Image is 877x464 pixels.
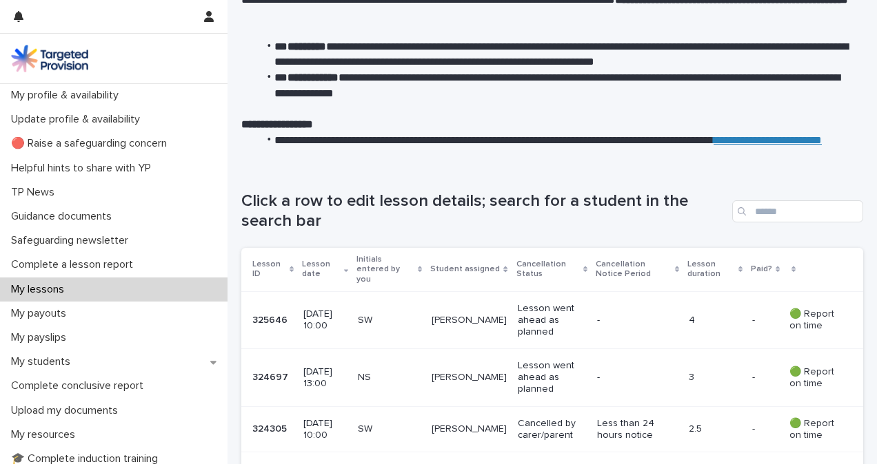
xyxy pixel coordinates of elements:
p: Complete a lesson report [6,258,144,271]
p: 324305 [252,421,290,435]
p: Lesson ID [252,257,286,282]
p: [PERSON_NAME] [432,315,507,326]
p: My lessons [6,283,75,296]
p: Lesson duration [687,257,734,282]
p: NS [358,372,421,383]
p: 324697 [252,369,291,383]
p: 🟢 Report on time [789,308,841,332]
p: 4 [689,315,740,326]
p: SW [358,315,421,326]
p: - [597,315,674,326]
tr: 324305324305 [DATE] 10:00SW[PERSON_NAME]Cancelled by carer/parentLess than 24 hours notice2.5-- 🟢... [241,406,863,452]
p: Safeguarding newsletter [6,234,139,247]
p: My payslips [6,331,77,344]
p: Paid? [751,262,772,277]
p: TP News [6,186,65,199]
p: Lesson went ahead as planned [518,360,586,394]
p: My profile & availability [6,89,130,102]
p: Student assigned [430,262,500,277]
p: Cancellation Notice Period [596,257,672,282]
p: 🟢 Report on time [789,418,841,441]
p: - [597,372,674,383]
p: Helpful hints to share with YP [6,162,162,175]
p: 2.5 [689,423,740,435]
p: Initials entered by you [356,252,414,287]
p: [PERSON_NAME] [432,423,507,435]
p: Lesson date [302,257,341,282]
p: Cancellation Status [516,257,579,282]
p: [DATE] 10:00 [303,308,347,332]
img: M5nRWzHhSzIhMunXDL62 [11,45,88,72]
p: 325646 [252,312,290,326]
p: 🟢 Report on time [789,366,841,390]
p: - [752,421,758,435]
p: Lesson went ahead as planned [518,303,586,337]
p: Update profile & availability [6,113,151,126]
p: Less than 24 hours notice [597,418,674,441]
p: [PERSON_NAME] [432,372,507,383]
p: My students [6,355,81,368]
p: 3 [689,372,740,383]
p: 🔴 Raise a safeguarding concern [6,137,178,150]
p: - [752,312,758,326]
p: Guidance documents [6,210,123,223]
input: Search [732,200,863,222]
h1: Click a row to edit lesson details; search for a student in the search bar [241,191,727,231]
p: My resources [6,428,86,441]
p: SW [358,423,421,435]
p: Upload my documents [6,404,129,417]
p: [DATE] 13:00 [303,366,347,390]
p: [DATE] 10:00 [303,418,347,441]
p: Complete conclusive report [6,379,154,392]
p: My payouts [6,307,77,320]
tr: 324697324697 [DATE] 13:00NS[PERSON_NAME]Lesson went ahead as planned-3-- 🟢 Report on time [241,349,863,406]
tr: 325646325646 [DATE] 10:00SW[PERSON_NAME]Lesson went ahead as planned-4-- 🟢 Report on time [241,292,863,349]
p: - [752,369,758,383]
p: Cancelled by carer/parent [518,418,586,441]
